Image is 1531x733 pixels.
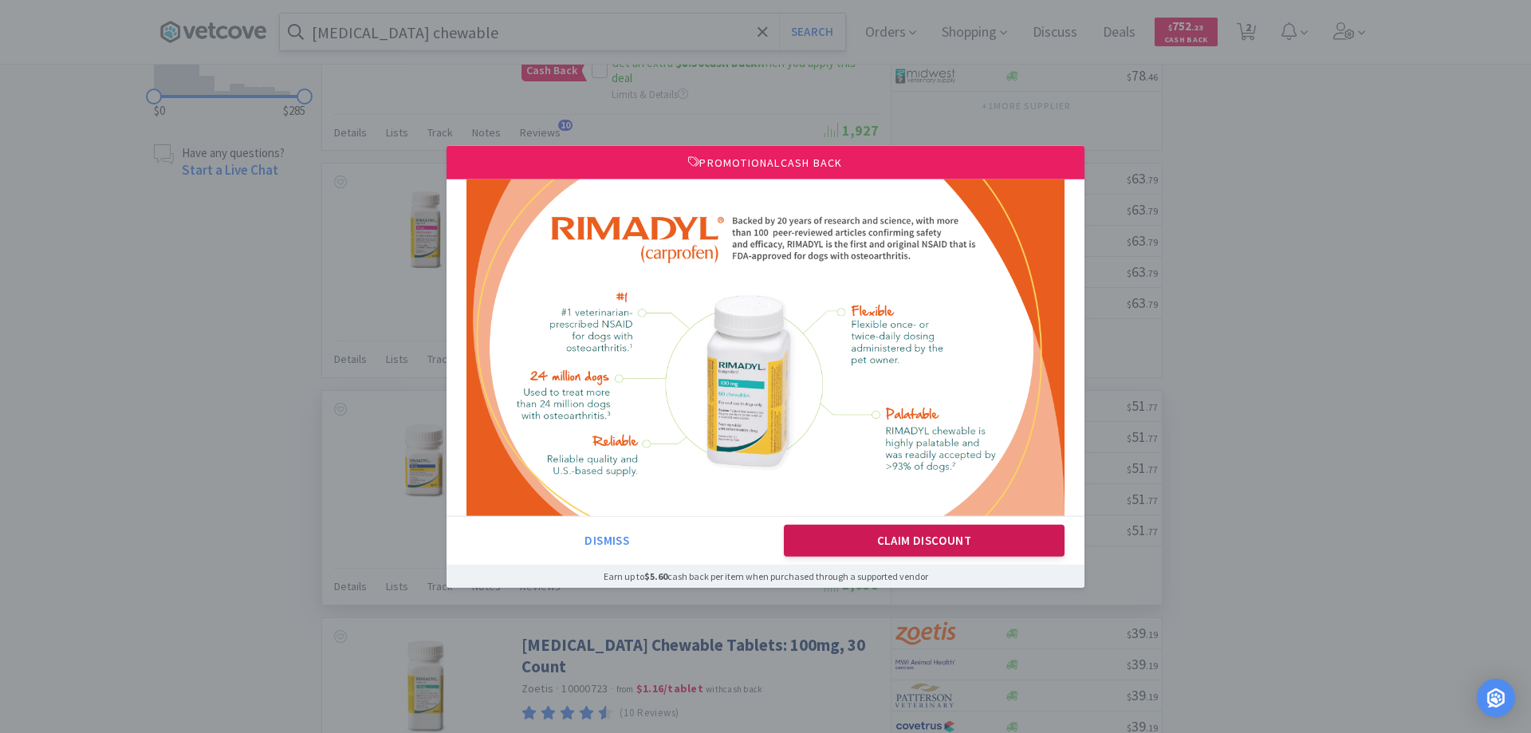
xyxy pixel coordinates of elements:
div: Open Intercom Messenger [1477,679,1515,717]
button: Claim Discount [784,525,1065,557]
button: Dismiss [466,525,748,557]
div: Promotional Cash Back [447,145,1084,179]
img: creative_image [466,179,1065,516]
div: Earn up to cash back per item when purchased through a supported vendor [447,565,1084,588]
span: $5.60 [644,570,667,582]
